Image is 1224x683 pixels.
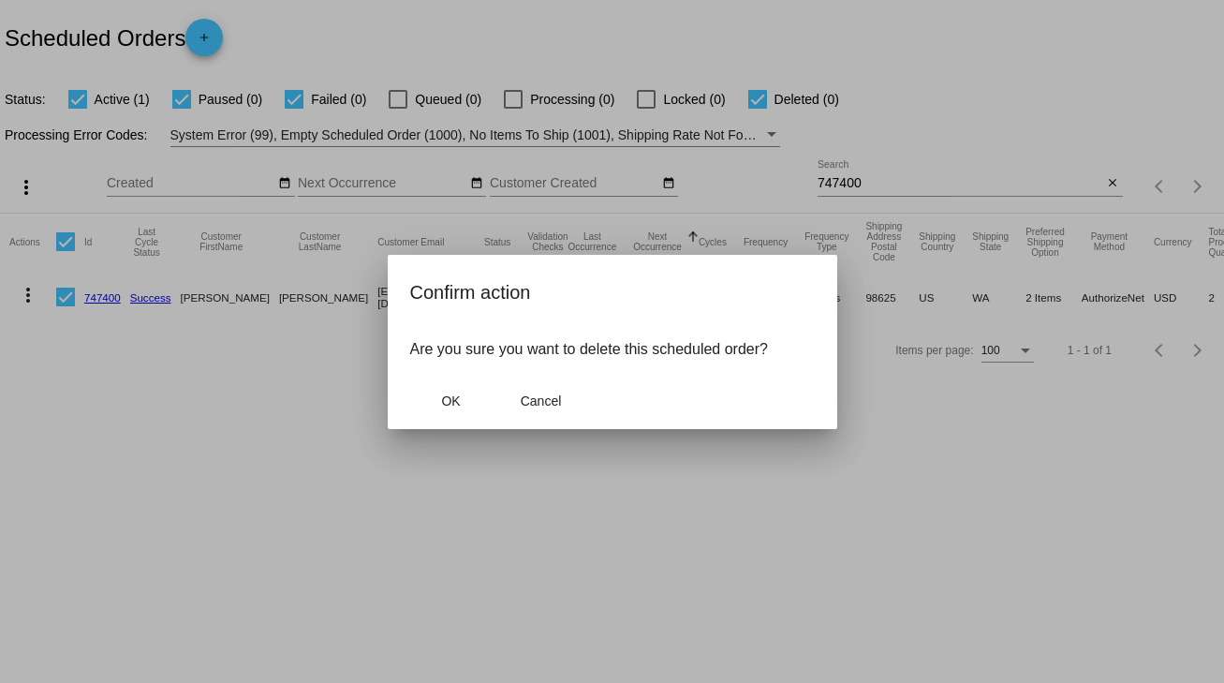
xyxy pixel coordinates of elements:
button: Close dialog [410,384,493,418]
h2: Confirm action [410,277,815,307]
span: OK [441,393,460,408]
span: Cancel [521,393,562,408]
button: Close dialog [500,384,583,418]
p: Are you sure you want to delete this scheduled order? [410,341,815,358]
